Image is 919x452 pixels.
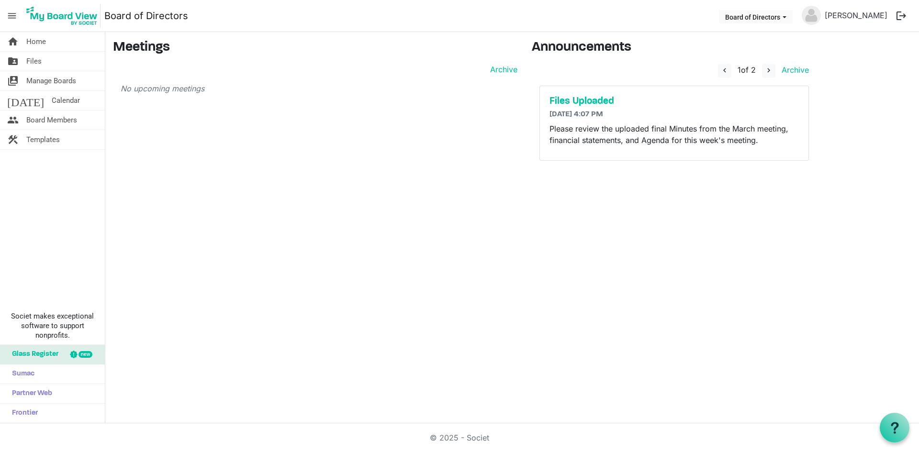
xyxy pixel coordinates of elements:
a: Archive [486,64,517,75]
p: No upcoming meetings [121,83,517,94]
span: switch_account [7,71,19,90]
span: Board Members [26,110,77,130]
span: Calendar [52,91,80,110]
span: Societ makes exceptional software to support nonprofits. [4,311,101,340]
a: © 2025 - Societ [430,433,489,442]
span: [DATE] 4:07 PM [549,110,603,118]
span: 1 [738,65,741,75]
span: Home [26,32,46,51]
span: Frontier [7,404,38,423]
a: Board of Directors [104,6,188,25]
span: Manage Boards [26,71,76,90]
span: Sumac [7,364,34,384]
span: menu [3,7,21,25]
span: home [7,32,19,51]
a: Files Uploaded [549,96,799,107]
span: Files [26,52,42,71]
a: Archive [778,65,809,75]
h3: Announcements [532,40,817,56]
button: logout [891,6,911,26]
button: navigate_next [762,64,775,78]
span: folder_shared [7,52,19,71]
a: My Board View Logo [23,4,104,28]
span: navigate_next [764,66,773,75]
span: construction [7,130,19,149]
div: new [78,351,92,358]
img: no-profile-picture.svg [802,6,821,25]
span: [DATE] [7,91,44,110]
span: navigate_before [720,66,729,75]
img: My Board View Logo [23,4,101,28]
span: Templates [26,130,60,149]
span: Partner Web [7,384,52,403]
span: of 2 [738,65,756,75]
button: Board of Directors dropdownbutton [719,10,793,23]
h3: Meetings [113,40,517,56]
button: navigate_before [718,64,731,78]
p: Please review the uploaded final Minutes from the March meeting, financial statements, and Agenda... [549,123,799,146]
a: [PERSON_NAME] [821,6,891,25]
span: people [7,110,19,130]
span: Glass Register [7,345,58,364]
